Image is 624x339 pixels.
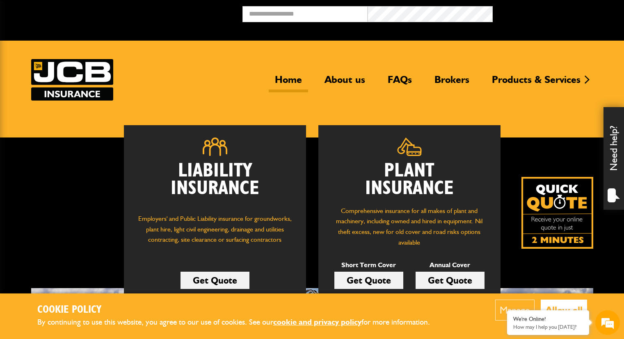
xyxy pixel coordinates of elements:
a: Get your insurance quote isn just 2-minutes [521,177,593,249]
a: Products & Services [486,73,587,92]
h2: Cookie Policy [37,304,443,316]
a: About us [318,73,371,92]
p: How may I help you today? [513,324,583,330]
img: Quick Quote [521,177,593,249]
a: Brokers [428,73,475,92]
a: Get Quote [181,272,249,289]
a: JCB Insurance Services [31,59,113,101]
a: FAQs [382,73,418,92]
p: Comprehensive insurance for all makes of plant and machinery, including owned and hired in equipm... [331,206,488,247]
p: Short Term Cover [334,260,403,270]
img: JCB Insurance Services logo [31,59,113,101]
a: cookie and privacy policy [273,317,361,327]
h2: Liability Insurance [136,162,294,206]
p: Annual Cover [416,260,485,270]
button: Broker Login [493,6,618,19]
p: Employers' and Public Liability insurance for groundworks, plant hire, light civil engineering, d... [136,213,294,253]
p: By continuing to use this website, you agree to our use of cookies. See our for more information. [37,316,443,329]
button: Allow all [541,300,587,321]
div: We're Online! [513,316,583,323]
button: Manage [495,300,535,321]
a: Home [269,73,308,92]
h2: Plant Insurance [331,162,488,197]
a: Get Quote [334,272,403,289]
a: Get Quote [416,272,485,289]
div: Need help? [603,107,624,210]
